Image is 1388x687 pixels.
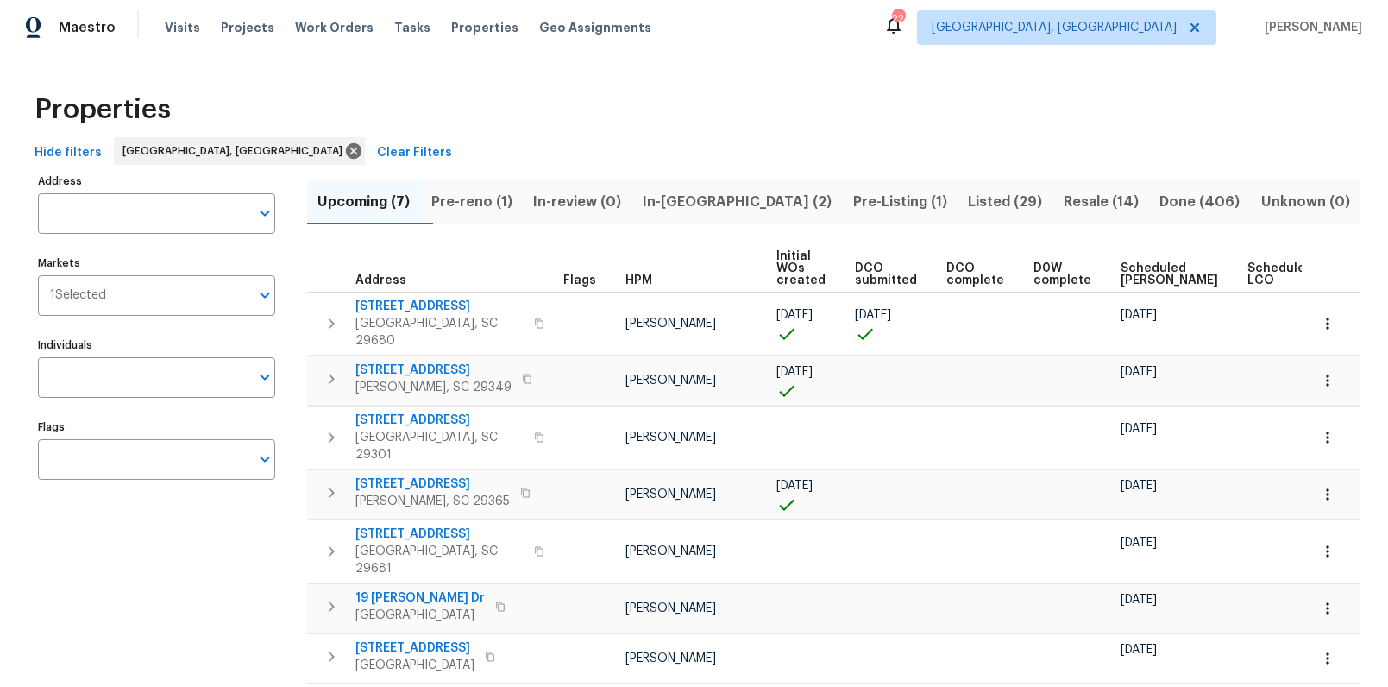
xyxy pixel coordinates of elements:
span: [PERSON_NAME] [625,375,716,387]
span: [GEOGRAPHIC_DATA], SC 29680 [355,315,524,350]
span: [DATE] [776,366,813,378]
label: Individuals [38,340,275,350]
span: [GEOGRAPHIC_DATA], [GEOGRAPHIC_DATA] [122,142,349,160]
span: Address [355,274,406,287]
label: Address [38,176,275,186]
span: [PERSON_NAME] [625,602,716,615]
span: [DATE] [855,309,891,321]
span: D0W complete [1033,262,1091,287]
span: In-review (0) [533,190,622,214]
span: Scheduled LCO [1247,262,1313,287]
span: [STREET_ADDRESS] [355,526,524,543]
span: [PERSON_NAME], SC 29349 [355,379,512,396]
span: Visits [165,19,200,36]
span: Listed (29) [968,190,1043,214]
span: Pre-reno (1) [431,190,513,214]
span: [GEOGRAPHIC_DATA], SC 29301 [355,429,524,463]
span: Initial WOs created [776,250,826,287]
span: [STREET_ADDRESS] [355,476,510,493]
span: DCO submitted [855,262,917,287]
button: Open [253,201,277,225]
span: Pre-Listing (1) [852,190,947,214]
span: HPM [625,274,652,287]
span: Resale (14) [1063,190,1139,214]
span: Scheduled [PERSON_NAME] [1121,262,1218,287]
button: Open [253,447,277,471]
span: [DATE] [1121,423,1157,435]
button: Open [253,365,277,389]
div: 22 [892,10,904,28]
span: 19 [PERSON_NAME] Dr [355,589,485,607]
button: Open [253,283,277,307]
span: [DATE] [1121,537,1157,549]
span: [PERSON_NAME] [625,432,716,444]
span: Upcoming (7) [317,190,411,214]
span: Work Orders [295,19,374,36]
span: [PERSON_NAME] [625,488,716,501]
span: [PERSON_NAME] [625,652,716,665]
span: [GEOGRAPHIC_DATA], [GEOGRAPHIC_DATA] [932,19,1177,36]
span: Tasks [394,22,430,34]
span: [DATE] [1121,644,1157,656]
span: Projects [221,19,274,36]
span: DCO complete [946,262,1004,287]
span: Clear Filters [377,142,452,164]
span: [DATE] [1121,594,1157,606]
span: [DATE] [1121,480,1157,492]
button: Clear Filters [370,137,459,169]
span: [STREET_ADDRESS] [355,412,524,429]
span: In-[GEOGRAPHIC_DATA] (2) [643,190,832,214]
span: [PERSON_NAME], SC 29365 [355,493,510,510]
button: Hide filters [28,137,109,169]
span: 1 Selected [50,288,106,303]
span: [GEOGRAPHIC_DATA] [355,607,485,624]
span: Unknown (0) [1261,190,1351,214]
span: Geo Assignments [539,19,651,36]
span: [DATE] [1121,366,1157,378]
span: Flags [563,274,596,287]
span: [DATE] [1121,309,1157,321]
span: Maestro [59,19,116,36]
span: [GEOGRAPHIC_DATA] [355,657,474,674]
div: [GEOGRAPHIC_DATA], [GEOGRAPHIC_DATA] [114,137,365,165]
label: Flags [38,422,275,432]
span: [STREET_ADDRESS] [355,298,524,315]
span: [STREET_ADDRESS] [355,640,474,657]
span: Hide filters [35,142,102,164]
span: [DATE] [776,480,813,492]
span: [DATE] [776,309,813,321]
span: Properties [451,19,518,36]
span: [PERSON_NAME] [625,318,716,330]
span: Done (406) [1159,190,1240,214]
span: [STREET_ADDRESS] [355,362,512,379]
span: [GEOGRAPHIC_DATA], SC 29681 [355,543,524,577]
span: [PERSON_NAME] [1258,19,1362,36]
span: [PERSON_NAME] [625,545,716,558]
span: Properties [35,101,171,118]
label: Markets [38,258,275,268]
